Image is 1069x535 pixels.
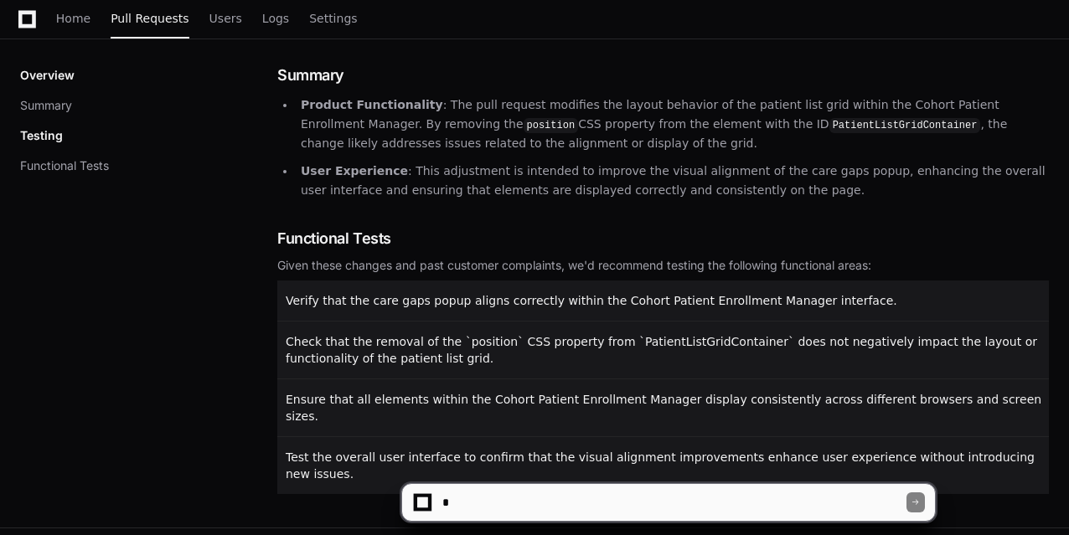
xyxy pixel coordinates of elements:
span: Ensure that all elements within the Cohort Patient Enrollment Manager display consistently across... [286,393,1041,423]
div: Given these changes and past customer complaints, we'd recommend testing the following functional... [277,257,1049,274]
p: Testing [20,127,63,144]
button: Functional Tests [20,157,109,174]
span: Logs [262,13,289,23]
code: position [524,118,579,133]
p: Overview [20,67,75,84]
code: PatientListGridContainer [829,118,981,133]
span: Home [56,13,90,23]
span: Test the overall user interface to confirm that the visual alignment improvements enhance user ex... [286,450,1035,481]
strong: Product Functionality [301,98,443,111]
span: Functional Tests [277,227,391,250]
h1: Summary [277,64,1049,87]
p: : The pull request modifies the layout behavior of the patient list grid within the Cohort Patien... [301,95,1049,153]
p: : This adjustment is intended to improve the visual alignment of the care gaps popup, enhancing t... [301,162,1049,200]
button: Summary [20,97,72,114]
span: Check that the removal of the `position` CSS property from `PatientListGridContainer` does not ne... [286,335,1037,365]
span: Pull Requests [111,13,188,23]
strong: User Experience [301,164,408,177]
span: Settings [309,13,357,23]
span: Users [209,13,242,23]
span: Verify that the care gaps popup aligns correctly within the Cohort Patient Enrollment Manager int... [286,294,897,307]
